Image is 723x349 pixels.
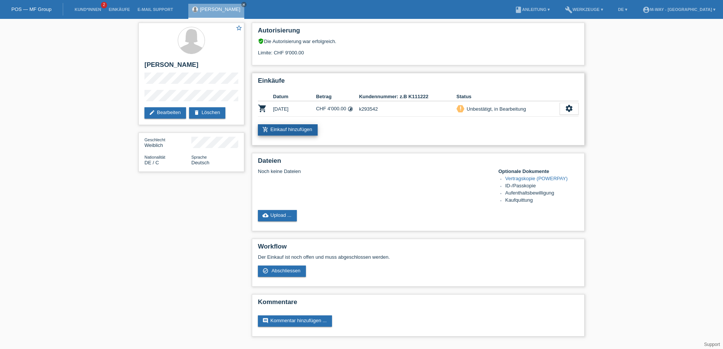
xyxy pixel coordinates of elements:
a: Support [704,342,720,347]
a: commentKommentar hinzufügen ... [258,315,332,327]
th: Betrag [316,92,359,101]
p: Der Einkauf ist noch offen und muss abgeschlossen werden. [258,254,579,260]
i: star_border [236,25,242,31]
div: Noch keine Dateien [258,168,489,174]
i: check_circle_outline [262,268,268,274]
li: ID-/Passkopie [505,183,579,190]
a: editBearbeiten [144,107,186,119]
a: account_circlem-way - [GEOGRAPHIC_DATA] ▾ [639,7,719,12]
a: star_border [236,25,242,32]
a: Einkäufe [105,7,133,12]
i: Fixe Raten (24 Raten) [348,106,353,112]
i: cloud_upload [262,212,268,218]
i: build [565,6,573,14]
i: delete [194,110,200,116]
li: Kaufquittung [505,197,579,204]
th: Status [456,92,560,101]
i: POSP00028415 [258,104,267,113]
th: Datum [273,92,316,101]
span: 2 [101,2,107,8]
li: Aufenthaltsbewilligung [505,190,579,197]
a: [PERSON_NAME] [200,6,240,12]
i: account_circle [642,6,650,14]
div: Limite: CHF 9'000.00 [258,44,579,56]
div: Unbestätigt, in Bearbeitung [464,105,526,113]
div: Weiblich [144,137,191,148]
i: edit [149,110,155,116]
a: check_circle_outline Abschliessen [258,266,306,277]
a: E-Mail Support [134,7,177,12]
span: Abschliessen [272,268,301,273]
i: comment [262,318,268,324]
a: deleteLöschen [189,107,225,119]
a: Kund*innen [71,7,105,12]
h2: Dateien [258,157,579,168]
a: buildWerkzeuge ▾ [561,7,607,12]
i: settings [565,104,573,113]
i: book [515,6,522,14]
h2: [PERSON_NAME] [144,61,238,73]
i: close [242,3,246,6]
span: Geschlecht [144,137,165,142]
a: DE ▾ [614,7,631,12]
span: Deutschland / C / 01.11.2009 [144,160,159,165]
a: bookAnleitung ▾ [511,7,554,12]
a: POS — MF Group [11,6,51,12]
h2: Einkäufe [258,77,579,88]
h2: Workflow [258,243,579,254]
a: close [241,2,247,7]
a: cloud_uploadUpload ... [258,210,297,221]
span: Sprache [191,155,207,159]
h2: Autorisierung [258,27,579,38]
h2: Kommentare [258,298,579,310]
td: CHF 4'000.00 [316,101,359,117]
span: Deutsch [191,160,209,165]
i: priority_high [458,106,463,111]
td: k293542 [359,101,456,117]
h4: Optionale Dokumente [498,168,579,174]
span: Nationalität [144,155,165,159]
a: Vertragskopie (POWERPAY) [505,176,568,181]
td: [DATE] [273,101,316,117]
a: add_shopping_cartEinkauf hinzufügen [258,124,318,136]
i: add_shopping_cart [262,127,268,133]
i: verified_user [258,38,264,44]
div: Die Autorisierung war erfolgreich. [258,38,579,44]
th: Kundennummer: z.B K111222 [359,92,456,101]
